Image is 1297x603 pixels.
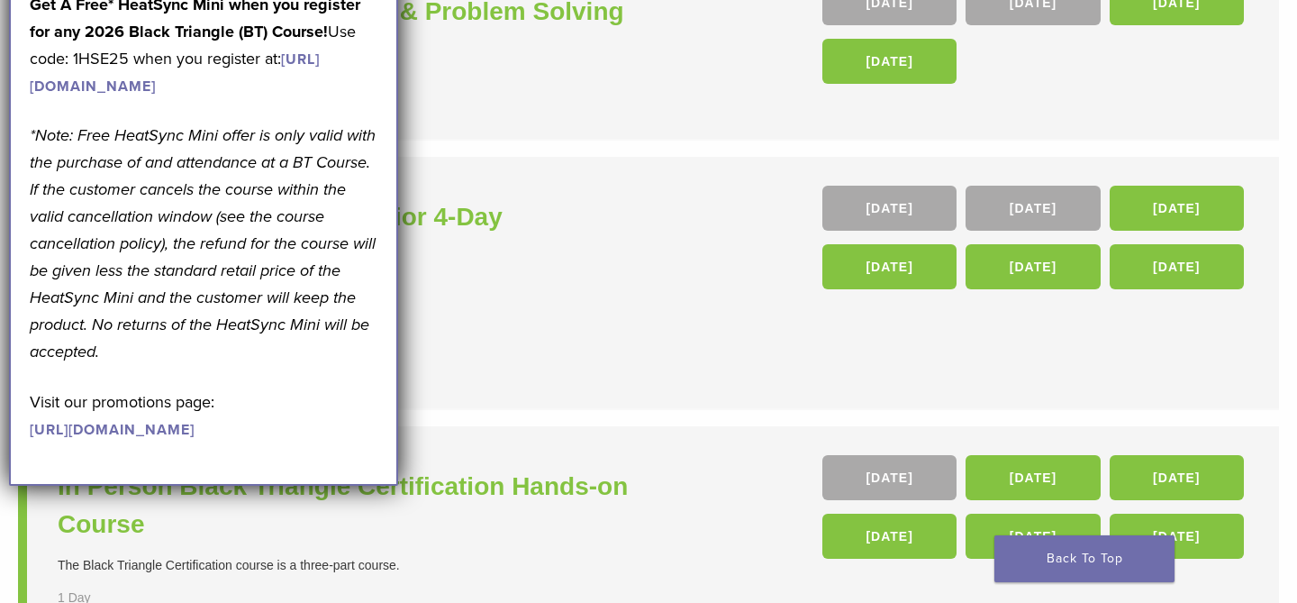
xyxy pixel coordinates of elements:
[1110,514,1244,559] a: [DATE]
[30,125,376,361] em: *Note: Free HeatSync Mini offer is only valid with the purchase of and attendance at a BT Course....
[966,455,1100,500] a: [DATE]
[1110,186,1244,231] a: [DATE]
[822,39,957,84] a: [DATE]
[1110,244,1244,289] a: [DATE]
[994,535,1175,582] a: Back To Top
[822,455,1248,568] div: , , , , ,
[822,244,957,289] a: [DATE]
[822,186,1248,298] div: , , , , ,
[966,244,1100,289] a: [DATE]
[822,514,957,559] a: [DATE]
[1110,455,1244,500] a: [DATE]
[966,186,1100,231] a: [DATE]
[58,556,653,575] div: The Black Triangle Certification course is a three-part course.
[30,388,377,443] p: Visit our promotions page:
[822,186,957,231] a: [DATE]
[30,421,195,439] a: [URL][DOMAIN_NAME]
[966,514,1100,559] a: [DATE]
[58,468,653,544] a: In Person Black Triangle Certification Hands-on Course
[30,50,320,96] a: [URL][DOMAIN_NAME]
[822,455,957,500] a: [DATE]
